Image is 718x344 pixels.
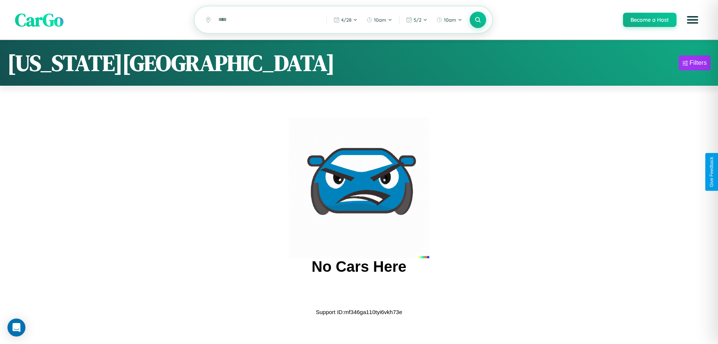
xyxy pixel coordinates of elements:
button: 10am [433,14,466,26]
h2: No Cars Here [312,258,406,275]
div: Give Feedback [709,157,714,187]
span: CarGo [15,7,64,32]
span: 5 / 2 [414,17,421,23]
p: Support ID: mf346ga110tyi6vkh73e [316,307,402,317]
button: Become a Host [623,13,676,27]
img: car [289,118,429,258]
span: 4 / 28 [341,17,352,23]
span: 10am [374,17,386,23]
div: Filters [690,59,707,67]
button: Filters [679,55,711,70]
button: Open menu [682,9,703,30]
h1: [US_STATE][GEOGRAPHIC_DATA] [7,48,335,78]
button: 10am [363,14,396,26]
div: Open Intercom Messenger [7,319,25,337]
button: 4/28 [330,14,361,26]
button: 5/2 [402,14,431,26]
span: 10am [444,17,456,23]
